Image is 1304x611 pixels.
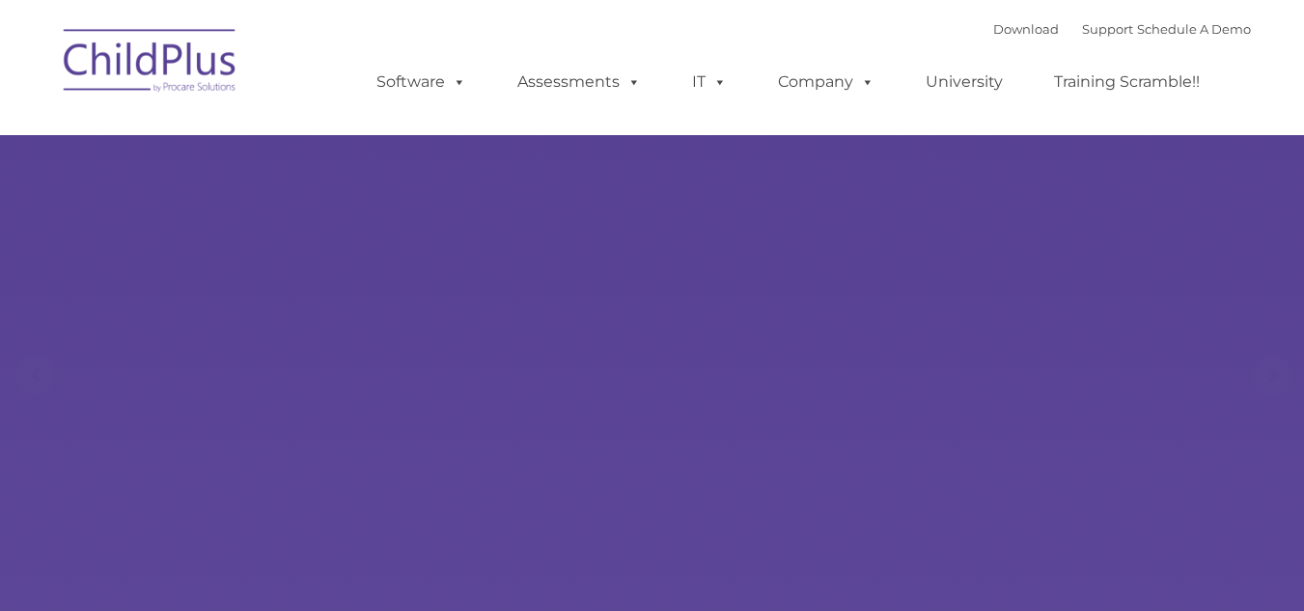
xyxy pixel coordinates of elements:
[993,21,1251,37] font: |
[993,21,1059,37] a: Download
[906,63,1022,101] a: University
[498,63,660,101] a: Assessments
[673,63,746,101] a: IT
[759,63,894,101] a: Company
[54,15,247,112] img: ChildPlus by Procare Solutions
[357,63,486,101] a: Software
[1082,21,1133,37] a: Support
[1137,21,1251,37] a: Schedule A Demo
[1035,63,1219,101] a: Training Scramble!!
